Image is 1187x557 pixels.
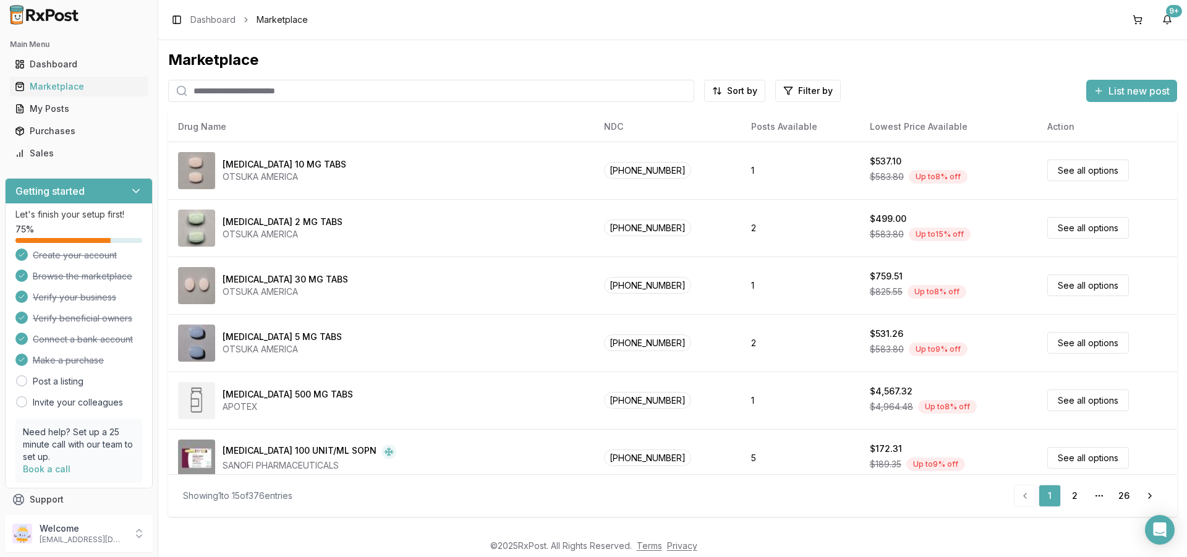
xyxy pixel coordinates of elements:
td: 2 [741,314,859,372]
p: Need help? Set up a 25 minute call with our team to set up. [23,426,135,463]
span: [PHONE_NUMBER] [604,162,691,179]
div: Showing 1 to 15 of 376 entries [183,490,292,502]
a: Invite your colleagues [33,396,123,409]
div: Up to 15 % off [909,227,971,241]
img: User avatar [12,524,32,543]
span: Connect a bank account [33,333,133,346]
th: NDC [594,112,741,142]
span: [PHONE_NUMBER] [604,334,691,351]
span: Create your account [33,249,117,261]
span: Browse the marketplace [33,270,132,283]
div: $537.10 [870,155,901,168]
p: Let's finish your setup first! [15,208,142,221]
div: [MEDICAL_DATA] 30 MG TABS [223,273,348,286]
span: [PHONE_NUMBER] [604,219,691,236]
div: OTSUKA AMERICA [223,286,348,298]
div: Up to 8 % off [909,170,968,184]
span: $583.80 [870,228,904,240]
p: Welcome [40,522,126,535]
button: 9+ [1157,10,1177,30]
nav: pagination [1014,485,1162,507]
h3: Getting started [15,184,85,198]
img: Abilify 5 MG TABS [178,325,215,362]
td: 1 [741,257,859,314]
span: [PHONE_NUMBER] [604,277,691,294]
a: Terms [637,540,662,551]
th: Drug Name [168,112,594,142]
span: $583.80 [870,171,904,183]
span: $825.55 [870,286,903,298]
div: Marketplace [15,80,143,93]
span: [PHONE_NUMBER] [604,392,691,409]
div: [MEDICAL_DATA] 5 MG TABS [223,331,342,343]
div: [MEDICAL_DATA] 100 UNIT/ML SOPN [223,444,377,459]
div: OTSUKA AMERICA [223,171,346,183]
span: $4,964.48 [870,401,913,413]
img: RxPost Logo [5,5,84,25]
a: See all options [1047,447,1129,469]
a: Purchases [10,120,148,142]
div: $531.26 [870,328,903,340]
a: Sales [10,142,148,164]
img: Abiraterone Acetate 500 MG TABS [178,382,215,419]
span: $583.80 [870,343,904,355]
th: Action [1037,112,1177,142]
div: 9+ [1166,5,1182,17]
div: $499.00 [870,213,906,225]
div: [MEDICAL_DATA] 10 MG TABS [223,158,346,171]
a: Post a listing [33,375,83,388]
div: OTSUKA AMERICA [223,228,342,240]
a: 2 [1063,485,1086,507]
img: Abilify 2 MG TABS [178,210,215,247]
div: Purchases [15,125,143,137]
a: Privacy [667,540,697,551]
th: Posts Available [741,112,859,142]
span: Verify beneficial owners [33,312,132,325]
div: $4,567.32 [870,385,913,398]
button: Sort by [704,80,765,102]
h2: Main Menu [10,40,148,49]
div: OTSUKA AMERICA [223,343,342,355]
div: [MEDICAL_DATA] 2 MG TABS [223,216,342,228]
button: Purchases [5,121,153,141]
span: [PHONE_NUMBER] [604,449,691,466]
div: Up to 8 % off [918,400,977,414]
a: See all options [1047,274,1129,296]
a: Marketplace [10,75,148,98]
div: APOTEX [223,401,353,413]
a: See all options [1047,217,1129,239]
div: My Posts [15,103,143,115]
button: Dashboard [5,54,153,74]
a: Book a call [23,464,70,474]
span: 75 % [15,223,34,236]
div: Marketplace [168,50,1177,70]
span: Marketplace [257,14,308,26]
a: See all options [1047,159,1129,181]
a: List new post [1086,86,1177,98]
a: Dashboard [190,14,236,26]
div: $172.31 [870,443,902,455]
img: Abilify 30 MG TABS [178,267,215,304]
span: List new post [1108,83,1170,98]
div: $759.51 [870,270,903,283]
div: SANOFI PHARMACEUTICALS [223,459,396,472]
div: Dashboard [15,58,143,70]
th: Lowest Price Available [860,112,1038,142]
span: $189.35 [870,458,901,470]
p: [EMAIL_ADDRESS][DOMAIN_NAME] [40,535,126,545]
button: Sales [5,143,153,163]
a: See all options [1047,389,1129,411]
button: Support [5,488,153,511]
div: [MEDICAL_DATA] 500 MG TABS [223,388,353,401]
div: Up to 9 % off [909,342,968,356]
span: Filter by [798,85,833,97]
span: Verify your business [33,291,116,304]
button: List new post [1086,80,1177,102]
button: My Posts [5,99,153,119]
td: 1 [741,372,859,429]
a: 1 [1039,485,1061,507]
nav: breadcrumb [190,14,308,26]
div: Sales [15,147,143,159]
td: 1 [741,142,859,199]
a: My Posts [10,98,148,120]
